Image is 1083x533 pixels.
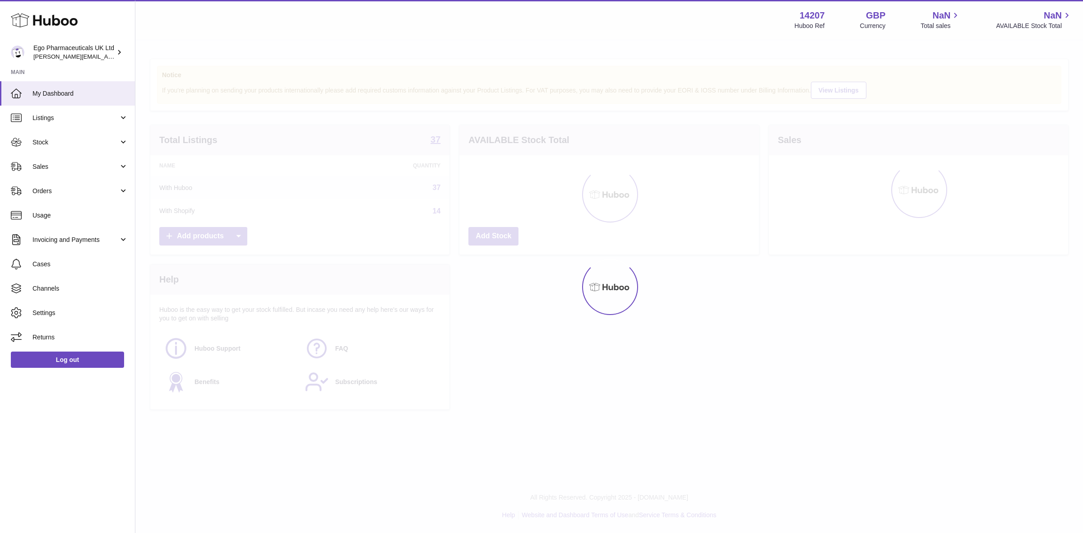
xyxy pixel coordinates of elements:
span: Invoicing and Payments [32,236,119,244]
div: Currency [860,22,886,30]
div: Ego Pharmaceuticals UK Ltd [33,44,115,61]
span: AVAILABLE Stock Total [996,22,1072,30]
a: Log out [11,352,124,368]
span: Listings [32,114,119,122]
span: Orders [32,187,119,195]
div: Huboo Ref [795,22,825,30]
span: NaN [1044,9,1062,22]
strong: 14207 [800,9,825,22]
span: Sales [32,162,119,171]
a: NaN AVAILABLE Stock Total [996,9,1072,30]
img: jane.bates@egopharm.com [11,46,24,59]
span: Channels [32,284,128,293]
span: My Dashboard [32,89,128,98]
span: Usage [32,211,128,220]
span: Stock [32,138,119,147]
a: NaN Total sales [921,9,961,30]
span: NaN [932,9,950,22]
span: Settings [32,309,128,317]
span: Total sales [921,22,961,30]
strong: GBP [866,9,885,22]
span: [PERSON_NAME][EMAIL_ADDRESS][PERSON_NAME][DOMAIN_NAME] [33,53,229,60]
span: Cases [32,260,128,269]
span: Returns [32,333,128,342]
